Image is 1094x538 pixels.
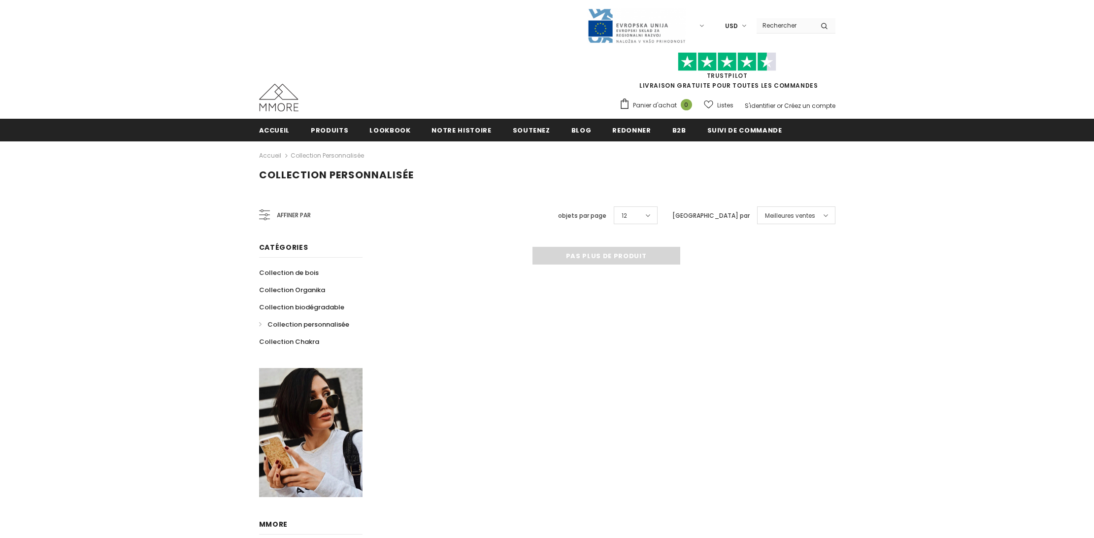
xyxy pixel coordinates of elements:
label: objets par page [558,211,606,221]
span: MMORE [259,519,288,529]
span: Suivi de commande [707,126,782,135]
span: 0 [681,99,692,110]
span: Collection de bois [259,268,319,277]
a: Collection personnalisée [291,151,364,160]
span: or [777,101,783,110]
span: Blog [571,126,592,135]
span: 12 [622,211,627,221]
a: Blog [571,119,592,141]
a: Panier d'achat 0 [619,98,697,113]
span: Catégories [259,242,308,252]
span: Redonner [612,126,651,135]
a: Collection de bois [259,264,319,281]
a: soutenez [513,119,550,141]
span: soutenez [513,126,550,135]
span: Produits [311,126,348,135]
a: Accueil [259,150,281,162]
a: Javni Razpis [587,21,686,30]
img: Cas MMORE [259,84,298,111]
a: B2B [672,119,686,141]
a: Notre histoire [431,119,491,141]
a: Créez un compte [784,101,835,110]
a: Accueil [259,119,290,141]
span: USD [725,21,738,31]
span: Panier d'achat [633,101,677,110]
a: Produits [311,119,348,141]
a: Collection Chakra [259,333,319,350]
span: Collection biodégradable [259,303,344,312]
span: Lookbook [369,126,410,135]
a: Collection Organika [259,281,325,299]
label: [GEOGRAPHIC_DATA] par [672,211,750,221]
span: Meilleures ventes [765,211,815,221]
span: Affiner par [277,210,311,221]
span: LIVRAISON GRATUITE POUR TOUTES LES COMMANDES [619,57,835,90]
a: Suivi de commande [707,119,782,141]
a: S'identifier [745,101,775,110]
img: Javni Razpis [587,8,686,44]
a: Lookbook [369,119,410,141]
span: Listes [717,101,733,110]
span: Accueil [259,126,290,135]
span: Notre histoire [431,126,491,135]
input: Search Site [757,18,813,33]
img: Faites confiance aux étoiles pilotes [678,52,776,71]
span: Collection personnalisée [259,168,414,182]
span: Collection personnalisée [267,320,349,329]
span: B2B [672,126,686,135]
a: Listes [704,97,733,114]
a: Redonner [612,119,651,141]
span: Collection Organika [259,285,325,295]
a: Collection biodégradable [259,299,344,316]
a: TrustPilot [707,71,748,80]
span: Collection Chakra [259,337,319,346]
a: Collection personnalisée [259,316,349,333]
